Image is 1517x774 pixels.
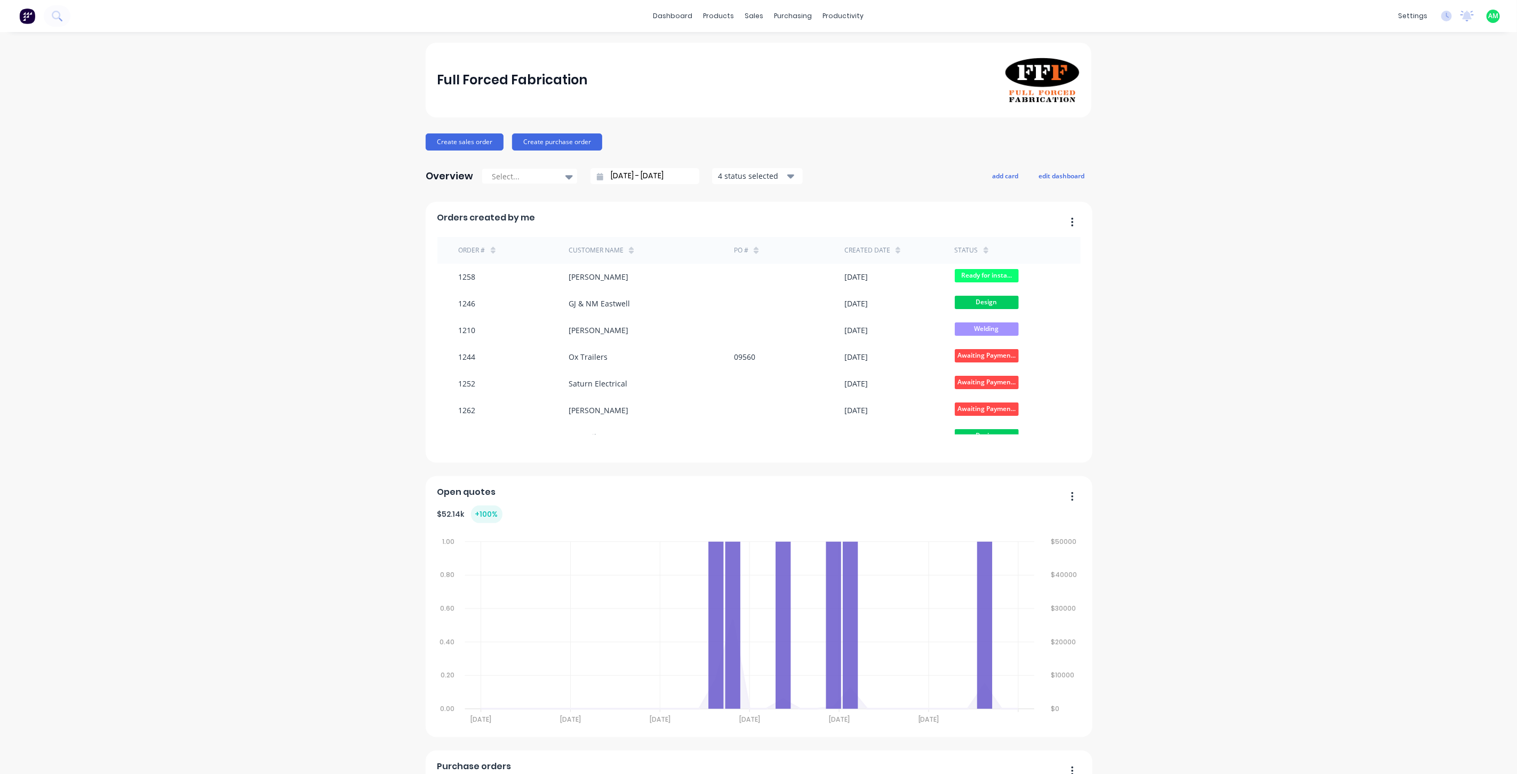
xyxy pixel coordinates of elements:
div: 1256 [459,431,476,443]
tspan: [DATE] [650,715,670,724]
button: Create sales order [426,133,504,151]
div: [DATE] [844,405,868,416]
div: $ 52.14k [437,506,502,523]
span: Awaiting Paymen... [955,402,1019,416]
div: [PERSON_NAME] [569,271,628,282]
tspan: 0.40 [439,637,454,646]
tspan: $50000 [1051,537,1077,546]
span: Design [955,429,1019,443]
tspan: 0.60 [440,604,454,613]
tspan: [DATE] [919,715,940,724]
div: 1246 [459,298,476,309]
div: Created date [844,246,890,255]
tspan: 0.80 [440,570,454,579]
tspan: $0 [1051,704,1060,713]
tspan: $20000 [1051,637,1076,646]
button: Create purchase order [512,133,602,151]
div: status [955,246,978,255]
div: [DATE] [844,271,868,282]
div: Overview [426,165,473,187]
div: 09560 [734,351,755,362]
img: Full Forced Fabrication [1005,57,1080,103]
div: sales [740,8,769,24]
div: Customer Name [569,246,624,255]
div: products [698,8,740,24]
span: Open quotes [437,486,496,499]
div: [DATE] [844,351,868,362]
span: Ready for insta... [955,269,1019,282]
button: 4 status selected [712,168,803,184]
div: productivity [818,8,869,24]
span: Orders created by me [437,211,536,224]
span: AM [1488,11,1498,21]
button: add card [985,169,1025,183]
div: [DATE] [844,325,868,336]
div: 1252 [459,378,476,389]
span: Awaiting Paymen... [955,349,1019,362]
div: purchasing [769,8,818,24]
tspan: [DATE] [739,715,760,724]
div: 4 status selected [718,170,785,181]
div: Ox Trailers [569,351,608,362]
div: Saturn Electrical [569,378,627,389]
div: 1210 [459,325,476,336]
tspan: $40000 [1051,570,1077,579]
div: 1244 [459,351,476,362]
div: [DATE] [844,298,868,309]
tspan: $30000 [1051,604,1076,613]
tspan: 0.20 [440,671,454,680]
button: edit dashboard [1032,169,1091,183]
div: Order # [459,246,485,255]
div: 09593 [734,431,755,443]
div: GJ & NM Eastwell [569,298,630,309]
tspan: [DATE] [470,715,491,724]
tspan: 1.00 [442,537,454,546]
tspan: 0.00 [440,704,454,713]
span: Welding [955,322,1019,336]
span: Purchase orders [437,760,512,773]
div: PO # [734,246,748,255]
tspan: [DATE] [560,715,581,724]
div: [DATE] [844,431,868,443]
span: Awaiting Paymen... [955,376,1019,389]
img: Factory [19,8,35,24]
div: 1258 [459,271,476,282]
span: Design [955,296,1019,309]
tspan: $10000 [1051,671,1075,680]
tspan: [DATE] [829,715,850,724]
div: + 100 % [471,506,502,523]
div: 1262 [459,405,476,416]
div: [DATE] [844,378,868,389]
div: [PERSON_NAME] [569,405,628,416]
a: dashboard [648,8,698,24]
div: Ox Trailers [569,431,608,443]
div: settings [1393,8,1433,24]
div: [PERSON_NAME] [569,325,628,336]
div: Full Forced Fabrication [437,69,588,91]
